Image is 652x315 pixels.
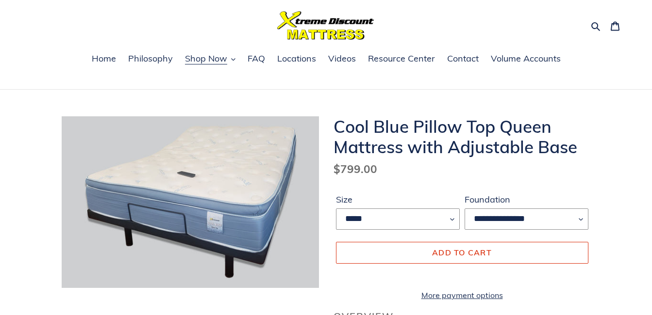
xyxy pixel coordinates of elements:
span: FAQ [248,53,265,64]
span: Volume Accounts [491,53,561,64]
label: Foundation [465,193,588,206]
span: Resource Center [368,53,435,64]
a: Philosophy [123,52,178,66]
span: Home [92,53,116,64]
img: Xtreme Discount Mattress [277,11,374,40]
a: Locations [272,52,321,66]
a: Resource Center [363,52,440,66]
span: Videos [328,53,356,64]
span: Contact [447,53,479,64]
button: Add to cart [336,242,588,263]
span: $799.00 [334,162,377,176]
a: FAQ [243,52,270,66]
span: Add to cart [432,248,492,257]
a: More payment options [336,289,588,301]
a: Videos [323,52,361,66]
span: Locations [277,53,316,64]
h1: Cool Blue Pillow Top Queen Mattress with Adjustable Base [334,116,591,157]
a: Contact [442,52,484,66]
a: Home [87,52,121,66]
span: Philosophy [128,53,173,64]
label: Size [336,193,460,206]
a: Volume Accounts [486,52,566,66]
span: Shop Now [185,53,227,64]
button: Shop Now [180,52,240,66]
